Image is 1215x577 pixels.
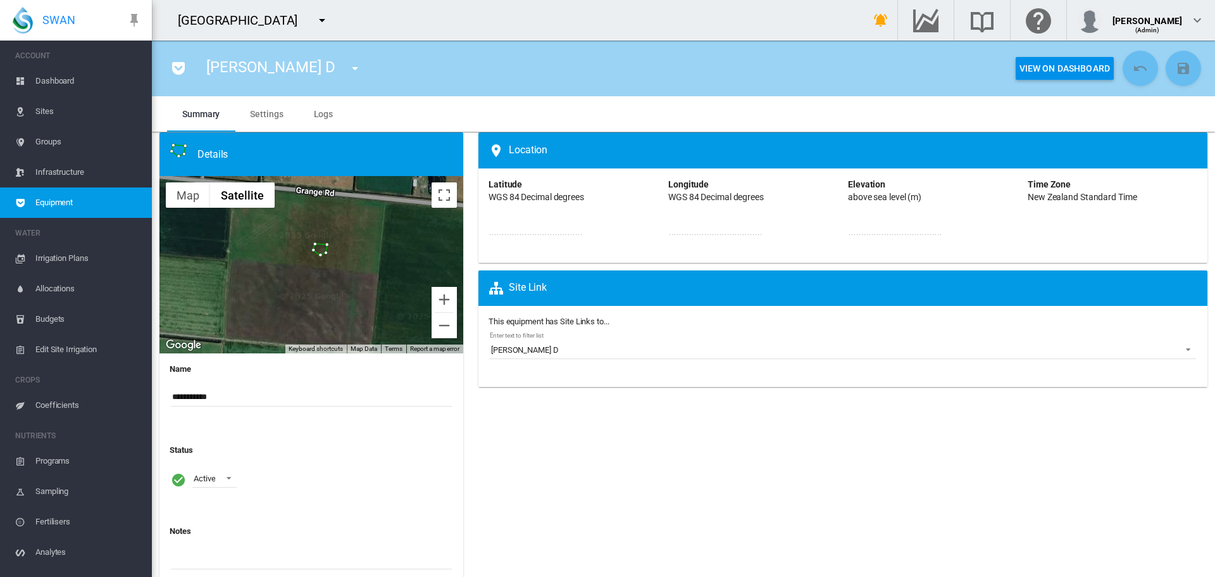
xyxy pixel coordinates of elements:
[127,13,142,28] md-icon: icon-pin
[182,109,220,119] span: Summary
[483,281,1207,296] div: A 'Site Link' will cause the equipment to appear on the Site Map and Site Equipment list
[489,143,509,158] md-icon: icon-map-marker
[1176,61,1191,76] md-icon: icon-content-save
[15,46,142,66] span: ACCOUNT
[1133,61,1148,76] md-icon: icon-undo
[13,7,33,34] img: SWAN-Landscape-Logo-Colour-drop.png
[1028,179,1071,191] div: Time Zone
[1023,13,1054,28] md-icon: Click here for help
[35,274,142,304] span: Allocations
[170,526,191,536] b: Notes
[35,187,142,218] span: Equipment
[163,337,204,353] a: Open this area in Google Maps (opens a new window)
[35,127,142,157] span: Groups
[342,56,368,81] button: icon-menu-down
[35,390,142,421] span: Coefficients
[166,56,191,81] button: icon-pocket
[1016,57,1114,80] button: View On Dashboard
[250,109,283,119] span: Settings
[289,345,343,353] button: Keyboard shortcuts
[848,191,921,204] div: above sea level (m)
[35,446,142,476] span: Programs
[42,12,75,28] span: SWAN
[35,507,142,537] span: Fertilisers
[1123,51,1158,86] button: Cancel Changes
[170,364,191,374] b: Name
[911,13,941,28] md-icon: Go to the Data Hub
[1077,8,1102,33] img: profile.jpg
[171,61,186,76] md-icon: icon-pocket
[35,96,142,127] span: Sites
[15,223,142,243] span: WATER
[385,345,402,352] a: Terms
[432,182,457,208] button: Toggle fullscreen view
[491,345,559,356] div: [PERSON_NAME] D
[668,179,709,191] div: Longitude
[432,313,457,338] button: Zoom out
[489,316,1197,327] label: This equipment has Site Links to...
[309,8,335,33] button: icon-menu-down
[347,61,363,76] md-icon: icon-menu-down
[206,58,335,76] span: [PERSON_NAME] D
[489,179,522,191] div: Latitude
[432,287,457,312] button: Zoom in
[351,345,377,353] button: Map Data
[194,474,215,483] div: Active
[163,337,204,353] img: Google
[489,143,547,158] span: Location
[311,242,329,265] div: Pankhurst D
[315,13,330,28] md-icon: icon-menu-down
[210,182,275,208] button: Show satellite imagery
[171,472,186,488] i: Active
[170,445,192,455] b: Status
[1135,27,1160,34] span: (Admin)
[668,191,764,204] div: WGS 84 Decimal degrees
[35,476,142,507] span: Sampling
[170,143,463,166] div: Site Health Area
[489,281,509,296] md-icon: icon-sitemap
[873,13,888,28] md-icon: icon-bell-ring
[489,191,584,204] div: WGS 84 Decimal degrees
[1190,13,1205,28] md-icon: icon-chevron-down
[410,345,459,352] a: Report a map error
[35,66,142,96] span: Dashboard
[314,109,333,119] span: Logs
[15,370,142,390] span: CROPS
[35,243,142,274] span: Irrigation Plans
[1112,10,1182,22] div: [PERSON_NAME]
[170,143,187,166] img: 3.svg
[166,182,210,208] button: Show street map
[35,157,142,187] span: Infrastructure
[35,334,142,365] span: Edit Site Irrigation
[1166,51,1201,86] button: Save Changes
[967,13,997,28] md-icon: Search the knowledge base
[490,340,1196,359] md-select: Enter text to filter list: Pankhurst D
[35,304,142,334] span: Budgets
[178,11,309,29] div: [GEOGRAPHIC_DATA]
[489,281,547,296] span: Site Link
[848,179,885,191] div: Elevation
[868,8,894,33] button: icon-bell-ring
[35,537,142,567] span: Analytes
[1028,191,1137,204] div: New Zealand Standard Time
[15,426,142,446] span: NUTRIENTS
